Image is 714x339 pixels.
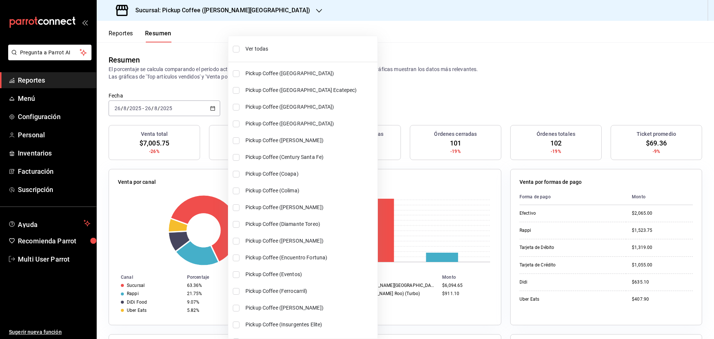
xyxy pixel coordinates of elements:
[245,137,374,144] span: Pickup Coffee ([PERSON_NAME])
[245,304,374,312] span: Pickup Coffee ([PERSON_NAME])
[245,237,374,245] span: Pickup Coffee ([PERSON_NAME])
[245,70,374,77] span: Pickup Coffee ([GEOGRAPHIC_DATA])
[245,120,374,128] span: Pickup Coffee ([GEOGRAPHIC_DATA])
[245,170,374,178] span: Pickup Coffee (Coapa)
[245,45,374,53] span: Ver todas
[245,153,374,161] span: Pickup Coffee (Century Santa Fe)
[245,254,374,262] span: Pickup Coffee (Encuentro Fortuna)
[245,204,374,211] span: Pickup Coffee ([PERSON_NAME])
[245,103,374,111] span: Pickup Coffee ([GEOGRAPHIC_DATA])
[245,287,374,295] span: Pickup Coffee (Ferrocarril)
[245,187,374,195] span: Pickup Coffee (Colima)
[245,321,374,329] span: Pickup Coffee (Insurgentes Elite)
[245,220,374,228] span: Pickup Coffee (Diamante Toreo)
[245,86,374,94] span: Pickup Coffee ([GEOGRAPHIC_DATA] Ecatepec)
[245,271,374,278] span: Pickup Coffee (Eventos)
